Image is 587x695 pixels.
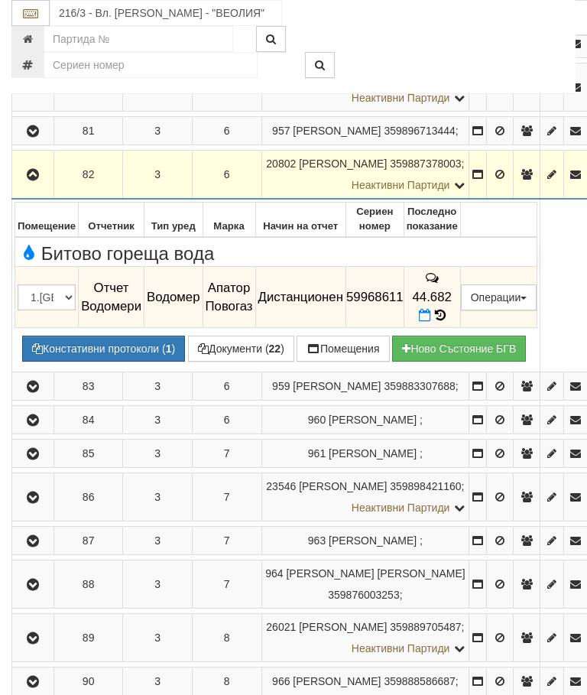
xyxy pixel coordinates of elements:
td: 90 [54,667,123,695]
span: Партида № [308,534,326,547]
td: 88 [54,560,123,608]
span: Партида № [265,567,283,580]
span: [PERSON_NAME] [299,621,387,633]
span: Неактивни Партиди [352,502,450,514]
span: 6 [224,414,230,426]
td: 3 [123,667,193,695]
span: Неактивни Партиди [352,642,450,654]
button: Операции [461,284,537,310]
td: 81 [54,117,123,145]
td: 89 [54,613,123,661]
span: 6 [224,168,230,180]
td: ; [261,526,469,554]
span: Партида № [272,380,290,392]
span: 8 [224,632,230,644]
button: Документи (22) [188,336,294,362]
td: ; [261,151,469,200]
td: ; [261,405,469,434]
span: [PERSON_NAME] [329,414,417,426]
span: Партида № [272,675,290,687]
span: 359896713444 [384,125,455,137]
td: 84 [54,405,123,434]
span: История на показанията [435,308,446,323]
span: [PERSON_NAME] [293,675,381,687]
button: Констативни протоколи (1) [22,336,185,362]
td: Водомер [144,267,203,328]
span: [PERSON_NAME] [293,125,381,137]
th: Тип уред [144,203,203,237]
td: 3 [123,526,193,554]
span: 6 [224,125,230,137]
td: 3 [123,372,193,400]
span: Партида № [266,621,296,633]
th: Марка [203,203,255,237]
span: 7 [224,578,230,590]
span: 8 [224,675,230,687]
span: Партида № [272,125,290,137]
span: 6 [224,380,230,392]
span: [PERSON_NAME] [293,380,381,392]
span: [PERSON_NAME] [329,447,417,460]
b: 22 [269,343,281,355]
span: 7 [224,534,230,547]
span: Неактивни Партиди [352,92,450,104]
td: ; [261,613,469,661]
td: Апатор Повогаз [203,267,255,328]
td: ; [261,439,469,467]
th: Начин на отчет [255,203,345,237]
td: 82 [54,151,123,200]
span: [PERSON_NAME] [329,534,417,547]
td: ; [261,560,469,608]
td: ; [261,372,469,400]
input: Партида № [44,26,233,52]
span: Партида № [308,414,326,426]
span: Отчет Водомери [81,281,141,313]
td: 3 [123,473,193,521]
button: Новo Състояние БГВ [392,336,526,362]
span: Партида № [266,480,296,492]
th: Помещение [15,203,79,237]
th: Сериен номер [345,203,404,237]
i: Нов Отчет към 01/08/2025 [419,309,431,322]
td: 3 [123,405,193,434]
span: 359889705487 [390,621,461,633]
span: История на забележките [423,271,440,285]
td: ; [261,473,469,521]
td: 83 [54,372,123,400]
span: [PERSON_NAME] [299,158,387,170]
th: Последно показание [404,203,460,237]
span: 359876003253 [328,589,399,601]
th: Отчетник [79,203,144,237]
td: 3 [123,117,193,145]
span: 359888586687 [384,675,455,687]
td: 3 [123,439,193,467]
input: Сериен номер [44,52,258,78]
td: ; [261,117,469,145]
td: 85 [54,439,123,467]
button: Помещения [297,336,390,362]
span: 7 [224,491,230,503]
b: 1 [166,343,172,355]
span: 44.682 [413,290,452,304]
span: 59968611 [346,290,404,304]
span: 359898421160 [390,480,461,492]
span: Битово гореща вода [18,244,214,264]
span: [PERSON_NAME] [PERSON_NAME] [286,567,465,580]
span: Партида № [308,447,326,460]
td: ; [261,667,469,695]
td: 87 [54,526,123,554]
span: Неактивни Партиди [352,179,450,191]
span: 7 [224,447,230,460]
td: Дистанционен [255,267,345,328]
span: [PERSON_NAME] [299,480,387,492]
td: 3 [123,613,193,661]
td: 3 [123,560,193,608]
span: Партида № [266,158,296,170]
td: 3 [123,151,193,200]
span: 359887378003 [390,158,461,170]
span: 359883307688 [384,380,455,392]
td: 86 [54,473,123,521]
